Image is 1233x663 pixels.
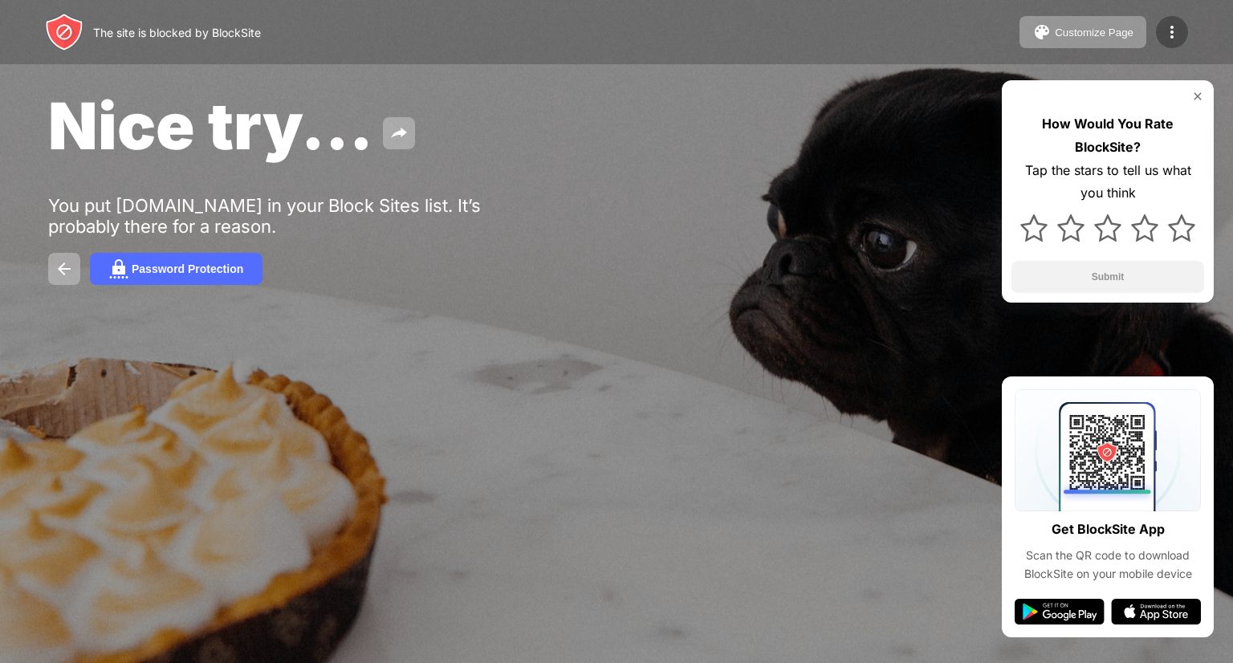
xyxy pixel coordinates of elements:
div: Tap the stars to tell us what you think [1011,159,1204,205]
div: The site is blocked by BlockSite [93,26,261,39]
img: star.svg [1168,214,1195,242]
div: How Would You Rate BlockSite? [1011,112,1204,159]
img: rate-us-close.svg [1191,90,1204,103]
button: Submit [1011,261,1204,293]
img: back.svg [55,259,74,279]
img: share.svg [389,124,409,143]
div: Get BlockSite App [1052,518,1165,541]
img: qrcode.svg [1015,389,1201,511]
button: Password Protection [90,253,262,285]
img: menu-icon.svg [1162,22,1182,42]
img: star.svg [1057,214,1084,242]
div: Scan the QR code to download BlockSite on your mobile device [1015,547,1201,583]
img: star.svg [1131,214,1158,242]
img: star.svg [1094,214,1121,242]
img: pallet.svg [1032,22,1052,42]
img: google-play.svg [1015,599,1105,624]
img: password.svg [109,259,128,279]
div: You put [DOMAIN_NAME] in your Block Sites list. It’s probably there for a reason. [48,195,544,237]
div: Password Protection [132,262,243,275]
span: Nice try... [48,87,373,165]
button: Customize Page [1019,16,1146,48]
img: app-store.svg [1111,599,1201,624]
div: Customize Page [1055,26,1133,39]
img: header-logo.svg [45,13,83,51]
img: star.svg [1020,214,1048,242]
